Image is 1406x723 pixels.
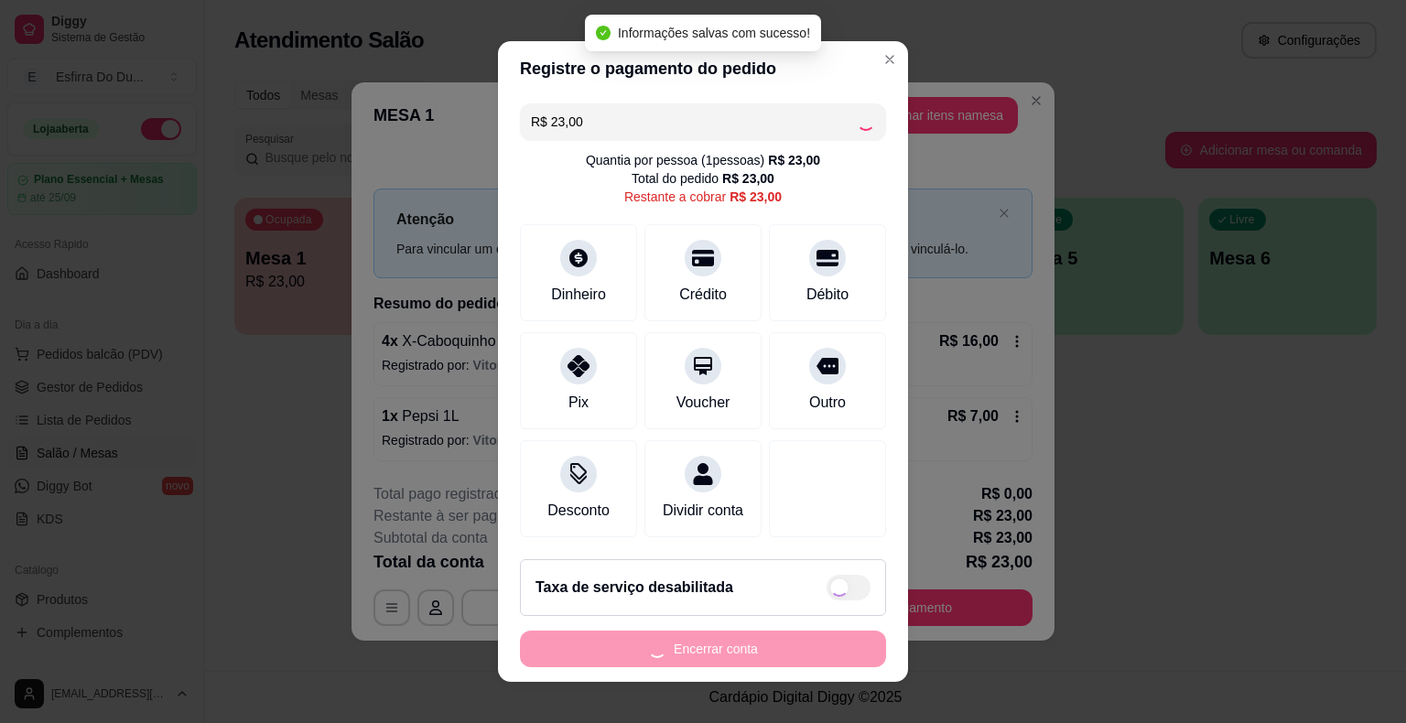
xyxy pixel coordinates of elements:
div: Total do pedido [632,169,774,188]
div: Dinheiro [551,284,606,306]
div: Restante a cobrar [624,188,782,206]
div: Desconto [547,500,610,522]
button: Close [875,45,904,74]
div: Outro [809,392,846,414]
span: check-circle [596,26,611,40]
input: Ex.: hambúrguer de cordeiro [531,103,857,140]
div: Pix [568,392,589,414]
div: Quantia por pessoa ( 1 pessoas) [586,151,820,169]
header: Registre o pagamento do pedido [498,41,908,96]
div: Crédito [679,284,727,306]
div: Débito [806,284,849,306]
div: Loading [857,113,875,131]
span: Informações salvas com sucesso! [618,26,810,40]
div: Voucher [676,392,730,414]
div: Dividir conta [663,500,743,522]
div: R$ 23,00 [768,151,820,169]
div: R$ 23,00 [722,169,774,188]
h2: Taxa de serviço desabilitada [535,577,733,599]
div: R$ 23,00 [730,188,782,206]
